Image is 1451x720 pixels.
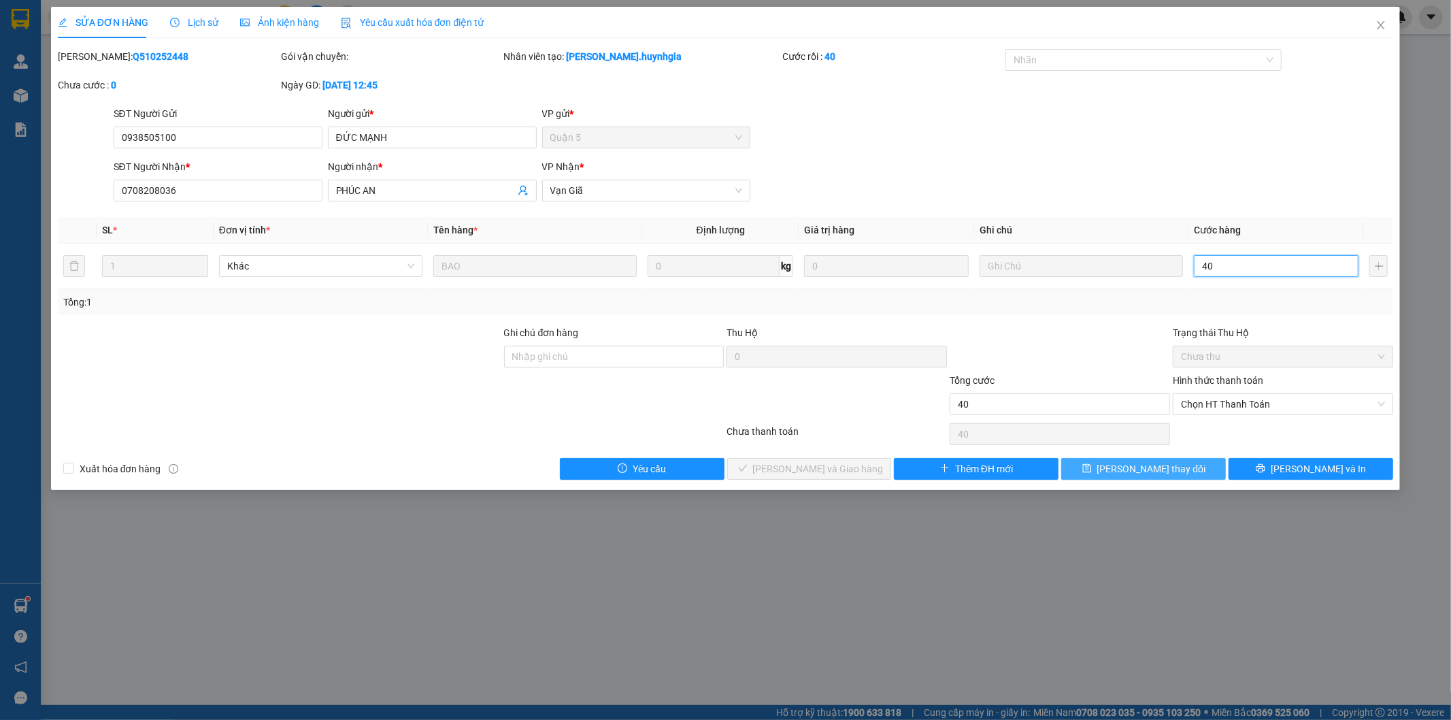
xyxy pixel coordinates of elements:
[550,180,743,201] span: Vạn Giã
[1173,375,1263,386] label: Hình thức thanh toán
[804,255,969,277] input: 0
[63,255,85,277] button: delete
[1229,458,1393,480] button: printer[PERSON_NAME] và In
[542,161,580,172] span: VP Nhận
[58,49,278,64] div: [PERSON_NAME]:
[782,49,1003,64] div: Cước rồi :
[974,217,1188,244] th: Ghi chú
[281,49,501,64] div: Gói vận chuyển:
[567,51,682,62] b: [PERSON_NAME].huynhgia
[144,95,162,114] span: SL
[341,18,352,29] img: icon
[12,12,107,28] div: Quận 5
[433,255,637,277] input: VD: Bàn, Ghế
[1375,20,1386,31] span: close
[341,17,484,28] span: Yêu cầu xuất hóa đơn điện tử
[240,17,319,28] span: Ảnh kiện hàng
[114,106,322,121] div: SĐT Người Gửi
[170,18,180,27] span: clock-circle
[12,44,107,63] div: 0979639655
[114,159,322,174] div: SĐT Người Nhận
[804,225,854,235] span: Giá trị hàng
[1181,394,1385,414] span: Chọn HT Thanh Toán
[697,225,745,235] span: Định lượng
[116,13,149,27] span: Nhận:
[1173,325,1393,340] div: Trạng thái Thu Hộ
[727,458,892,480] button: check[PERSON_NAME] và Giao hàng
[980,255,1183,277] input: Ghi Chú
[12,96,212,113] div: Tên hàng: THÙNG ( : 3 )
[58,18,67,27] span: edit
[281,78,501,93] div: Ngày GD:
[726,424,949,448] div: Chưa thanh toán
[10,71,109,88] div: 15.000
[12,13,33,27] span: Gửi:
[940,463,950,474] span: plus
[433,225,478,235] span: Tên hàng
[1256,463,1265,474] span: printer
[116,44,212,63] div: 0961225005
[12,28,107,44] div: NGÂN
[10,73,52,87] span: Đã thu :
[169,464,178,474] span: info-circle
[1362,7,1400,45] button: Close
[542,106,751,121] div: VP gửi
[504,49,780,64] div: Nhân viên tạo:
[58,17,148,28] span: SỬA ĐƠN HÀNG
[1181,346,1385,367] span: Chưa thu
[504,346,724,367] input: Ghi chú đơn hàng
[328,159,537,174] div: Người nhận
[1271,461,1366,476] span: [PERSON_NAME] và In
[116,28,212,44] div: CÚC
[780,255,793,277] span: kg
[102,225,113,235] span: SL
[550,127,743,148] span: Quận 5
[950,375,995,386] span: Tổng cước
[322,80,378,91] b: [DATE] 12:45
[1061,458,1226,480] button: save[PERSON_NAME] thay đổi
[504,327,579,338] label: Ghi chú đơn hàng
[58,78,278,93] div: Chưa cước :
[560,458,724,480] button: exclamation-circleYêu cầu
[63,295,560,310] div: Tổng: 1
[955,461,1013,476] span: Thêm ĐH mới
[240,18,250,27] span: picture
[633,461,666,476] span: Yêu cầu
[1369,255,1388,277] button: plus
[133,51,188,62] b: Q510252448
[219,225,270,235] span: Đơn vị tính
[618,463,627,474] span: exclamation-circle
[1194,225,1241,235] span: Cước hàng
[111,80,116,91] b: 0
[116,12,212,28] div: Vạn Giã
[1097,461,1206,476] span: [PERSON_NAME] thay đổi
[170,17,218,28] span: Lịch sử
[727,327,758,338] span: Thu Hộ
[894,458,1058,480] button: plusThêm ĐH mới
[518,185,529,196] span: user-add
[1082,463,1092,474] span: save
[74,461,167,476] span: Xuất hóa đơn hàng
[328,106,537,121] div: Người gửi
[227,256,414,276] span: Khác
[824,51,835,62] b: 40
